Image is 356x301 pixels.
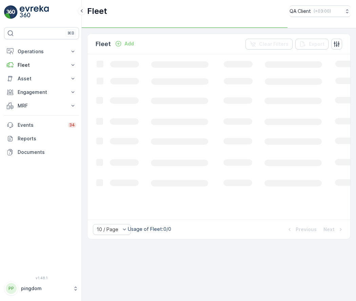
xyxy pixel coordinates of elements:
[323,225,345,234] button: Next
[4,85,79,99] button: Engagement
[18,75,65,82] p: Asset
[4,5,18,19] img: logo
[309,41,324,47] p: Export
[245,39,293,49] button: Clear Filters
[112,40,137,48] button: Add
[20,5,49,19] img: logo_light-DOdMpM7g.png
[259,41,289,47] p: Clear Filters
[18,48,65,55] p: Operations
[290,8,311,15] p: QA Client
[18,135,76,142] p: Reports
[96,39,111,49] p: Fleet
[4,281,79,296] button: PPpingdom
[4,132,79,145] a: Reports
[314,8,331,14] p: ( +03:00 )
[128,226,171,233] p: Usage of Fleet : 0/0
[18,122,64,128] p: Events
[18,89,65,96] p: Engagement
[295,39,329,49] button: Export
[18,102,65,109] p: MRF
[4,276,79,280] span: v 1.48.1
[323,226,335,233] p: Next
[4,99,79,113] button: MRF
[4,145,79,159] a: Documents
[285,225,317,234] button: Previous
[87,6,107,17] p: Fleet
[18,149,76,156] p: Documents
[4,72,79,85] button: Asset
[69,122,75,128] p: 34
[296,226,317,233] p: Previous
[18,62,65,68] p: Fleet
[4,118,79,132] a: Events34
[21,285,70,292] p: pingdom
[290,5,351,17] button: QA Client(+03:00)
[67,31,74,36] p: ⌘B
[124,40,134,47] p: Add
[4,45,79,58] button: Operations
[4,58,79,72] button: Fleet
[6,283,17,294] div: PP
